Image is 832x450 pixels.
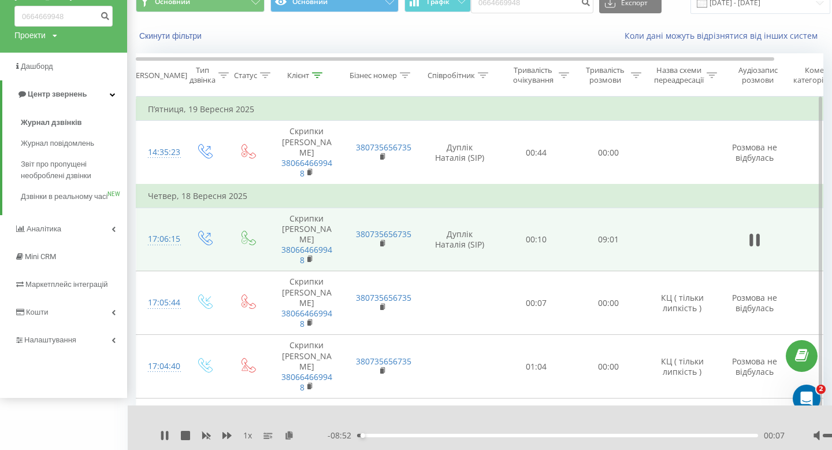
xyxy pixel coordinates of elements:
div: Тип дзвінка [190,65,216,85]
a: Журнал дзвінків [21,112,127,133]
a: 380735656735 [356,142,411,153]
td: Скрипки [PERSON_NAME] [269,335,344,399]
td: 00:00 [573,271,645,335]
span: Аналiтика [27,224,61,233]
td: КЦ ( тільки липкість ) [645,335,720,399]
div: 14:35:23 [148,141,171,164]
a: Коли дані можуть відрізнятися вiд інших систем [625,30,823,41]
span: Розмова не відбулась [732,292,777,313]
span: Кошти [26,308,48,316]
input: Пошук за номером [14,6,113,27]
span: Дзвінки в реальному часі [21,191,107,202]
td: 09:01 [573,208,645,271]
td: 01:04 [500,335,573,399]
div: Статус [234,71,257,80]
div: Співробітник [428,71,475,80]
a: 380664669948 [281,157,332,179]
div: Назва схеми переадресації [654,65,704,85]
td: Дуплік Наталія (SIP) [419,121,500,185]
a: Журнал повідомлень [21,133,127,154]
a: 380664669948 [281,244,332,265]
td: 00:10 [500,208,573,271]
td: Скрипки [PERSON_NAME] [269,121,344,185]
span: Центр звернень [28,90,87,98]
a: 380735656735 [356,292,411,303]
td: Дуплік Наталія (SIP) [419,208,500,271]
td: 00:00 [573,335,645,399]
td: КЦ ( тільки липкість ) [645,271,720,335]
td: Скрипки [PERSON_NAME] [269,271,344,335]
span: Mini CRM [25,252,56,261]
span: 2 [816,385,826,394]
a: 380735656735 [356,356,411,367]
td: 00:44 [500,121,573,185]
div: Проекти [14,29,46,41]
div: Аудіозапис розмови [730,65,786,85]
td: Скрипки [PERSON_NAME] [269,208,344,271]
span: Журнал повідомлень [21,138,94,149]
td: 00:00 [573,121,645,185]
span: 1 x [243,430,252,441]
span: Журнал дзвінків [21,117,82,128]
span: 00:07 [764,430,785,441]
span: Налаштування [24,335,76,344]
div: 17:04:40 [148,355,171,378]
span: Звіт про пропущені необроблені дзвінки [21,158,121,182]
iframe: Intercom live chat [793,385,820,412]
div: 17:06:15 [148,228,171,250]
div: [PERSON_NAME] [129,71,187,80]
a: 380664669948 [281,371,332,393]
a: 380735656735 [356,228,411,239]
a: Центр звернень [2,80,127,108]
button: Скинути фільтри [136,31,207,41]
span: Розмова не відбулась [732,142,777,163]
a: Дзвінки в реальному часіNEW [21,186,127,207]
div: Тривалість очікування [510,65,556,85]
a: 380664669948 [281,308,332,329]
div: 17:05:44 [148,292,171,314]
span: Маркетплейс інтеграцій [25,280,108,289]
span: - 08:52 [328,430,357,441]
span: Дашборд [21,62,53,71]
span: Розмова не відбулась [732,356,777,377]
div: Accessibility label [361,433,365,438]
td: 00:07 [500,271,573,335]
div: Тривалість розмови [582,65,628,85]
div: Клієнт [287,71,309,80]
a: Звіт про пропущені необроблені дзвінки [21,154,127,186]
div: Бізнес номер [350,71,397,80]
